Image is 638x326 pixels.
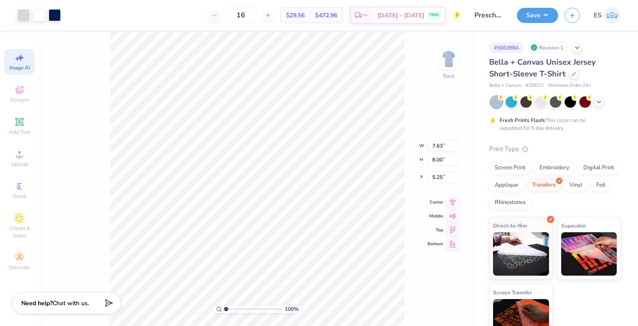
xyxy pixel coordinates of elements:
span: Chat with us. [53,299,89,307]
div: Screen Print [489,161,531,175]
span: $29.56 [286,11,305,20]
input: Untitled Design [468,7,510,24]
div: Rhinestones [489,196,531,209]
div: Back [443,72,454,80]
span: Bella + Canvas Unisex Jersey Short-Sleeve T-Shirt [489,57,595,79]
img: Supacolor [561,232,617,276]
span: 100 % [285,305,299,313]
span: Decorate [9,264,30,271]
div: Digital Print [578,161,620,175]
span: Direct-to-film [493,221,527,230]
span: FREE [430,12,439,18]
span: Top [428,227,443,233]
span: ES [594,10,602,20]
div: Applique [489,179,524,192]
img: Direct-to-film [493,232,549,276]
div: Embroidery [534,161,575,175]
span: Upload [11,161,28,168]
span: Middle [428,213,443,219]
span: Clipart & logos [4,225,35,239]
span: Greek [13,193,26,200]
a: ES [594,7,621,24]
img: Back [440,50,457,68]
span: Center [428,199,443,205]
div: This color can be expedited for 5 day delivery. [500,116,606,132]
input: – – [224,7,258,23]
span: Designs [10,96,29,103]
div: Revision 1 [528,42,568,53]
span: $472.96 [315,11,337,20]
button: Save [517,8,558,23]
span: # 3001C [526,82,544,89]
div: Foil [591,179,611,192]
span: Image AI [10,64,30,71]
span: Bella + Canvas [489,82,521,89]
span: Bottom [428,241,443,247]
span: Screen Transfer [493,288,532,297]
strong: Need help? [21,299,53,307]
span: Supacolor [561,221,586,230]
strong: Fresh Prints Flash: [500,117,546,124]
span: [DATE] - [DATE] [378,11,424,20]
span: Minimum Order: 24 + [548,82,592,89]
div: Vinyl [564,179,588,192]
div: # 506388A [489,42,524,53]
div: Print Type [489,144,621,154]
span: Add Text [9,128,30,135]
div: Transfers [526,179,561,192]
img: Erica Springer [604,7,621,24]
